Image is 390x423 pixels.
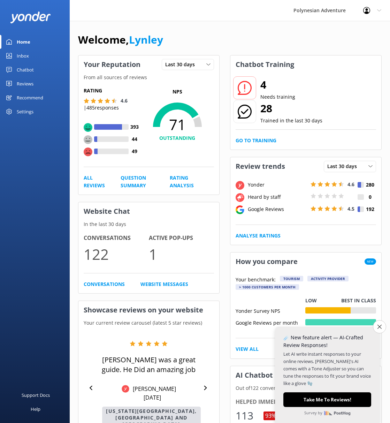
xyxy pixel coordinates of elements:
[141,134,214,142] h4: OUTSTANDING
[78,220,219,228] p: In the last 30 days
[230,252,303,271] h3: How you compare
[364,193,376,201] h4: 0
[84,174,105,190] a: All Reviews
[84,87,141,95] h5: Rating
[260,76,295,93] h2: 4
[149,234,214,243] h4: Active Pop-ups
[129,123,141,131] h4: 393
[305,297,317,304] p: Low
[31,402,40,416] div: Help
[121,97,128,104] span: 4.6
[236,276,276,284] p: Your benchmark:
[364,205,376,213] h4: 192
[236,398,376,407] div: Helped immediately
[140,280,188,288] a: Website Messages
[236,232,281,240] a: Analyse Ratings
[263,411,278,421] div: 93%
[236,307,305,314] div: Yonder Survey NPS
[246,205,309,213] div: Google Reviews
[246,181,309,189] div: Yonder
[84,242,149,266] p: 122
[236,137,276,144] a: Go to Training
[22,388,50,402] div: Support Docs
[17,77,33,91] div: Reviews
[84,234,149,243] h4: Conversations
[129,385,176,393] p: [PERSON_NAME]
[17,91,43,105] div: Recommend
[236,319,305,325] div: Google Reviews per month
[129,32,163,47] a: Lynley
[260,100,322,117] h2: 28
[17,105,33,119] div: Settings
[78,74,219,81] p: From all sources of reviews
[78,31,163,48] h1: Welcome,
[230,366,278,384] h3: AI Chatbot
[141,115,214,133] span: 71
[84,104,119,112] p: | 485 responses
[165,61,199,68] span: Last 30 days
[121,174,154,190] a: Question Summary
[364,181,376,189] h4: 280
[129,135,141,143] h4: 44
[170,174,198,190] a: Rating Analysis
[97,355,201,375] p: [PERSON_NAME] was a great guide. He Did an amazing job
[144,394,161,401] p: [DATE]
[17,49,29,63] div: Inbox
[78,301,219,319] h3: Showcase reviews on your website
[122,385,129,393] img: Yonder
[341,297,376,304] p: Best in class
[347,205,354,212] span: 4.5
[236,345,259,353] a: View All
[236,284,299,290] div: > 1000 customers per month
[78,202,219,220] h3: Website Chat
[260,93,295,101] p: Needs training
[230,384,382,392] p: Out of 122 conversations
[365,258,376,265] span: New
[246,193,309,201] div: Heard by staff
[230,55,299,74] h3: Chatbot Training
[327,163,361,170] span: Last 30 days
[129,148,141,155] h4: 49
[10,12,51,23] img: yonder-white-logo.png
[280,276,303,281] div: Tourism
[17,35,30,49] div: Home
[78,319,219,327] p: Your current review carousel (latest 5 star reviews)
[84,280,125,288] a: Conversations
[149,242,214,266] p: 1
[307,276,349,281] div: Activity Provider
[230,157,290,175] h3: Review trends
[141,88,214,96] p: NPS
[260,117,322,124] p: Trained in the last 30 days
[78,55,146,74] h3: Your Reputation
[347,181,354,188] span: 4.6
[17,63,34,77] div: Chatbot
